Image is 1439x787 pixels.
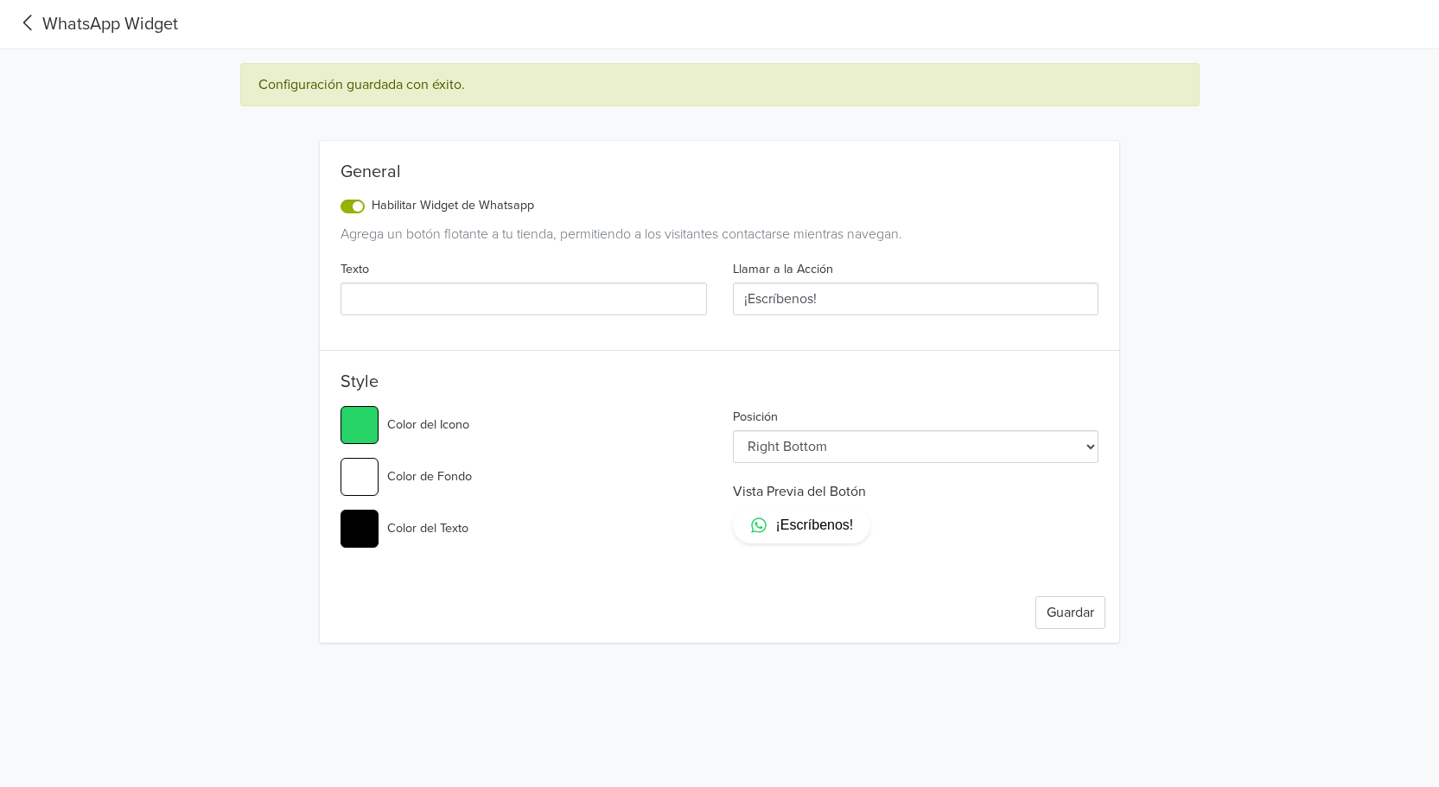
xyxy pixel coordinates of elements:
label: Texto [341,260,369,279]
label: Llamar a la Acción [733,260,833,279]
div: Configuración guardada con éxito. [240,63,1200,106]
label: Color del Texto [387,519,468,538]
div: General [341,162,1098,189]
a: ¡Escríbenos! [733,507,871,543]
label: Color del Icono [387,416,469,435]
span: ¡Escríbenos! [776,516,854,535]
button: Guardar [1035,596,1105,629]
h6: Vista Previa del Botón [733,484,1099,500]
label: Color de Fondo [387,467,472,486]
label: Posición [733,408,778,427]
h5: Style [341,371,1098,399]
div: Agrega un botón flotante a tu tienda, permitiendo a los visitantes contactarse mientras navegan. [341,224,1098,244]
a: WhatsApp Widget [14,11,178,37]
label: Habilitar Widget de Whatsapp [372,196,534,215]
